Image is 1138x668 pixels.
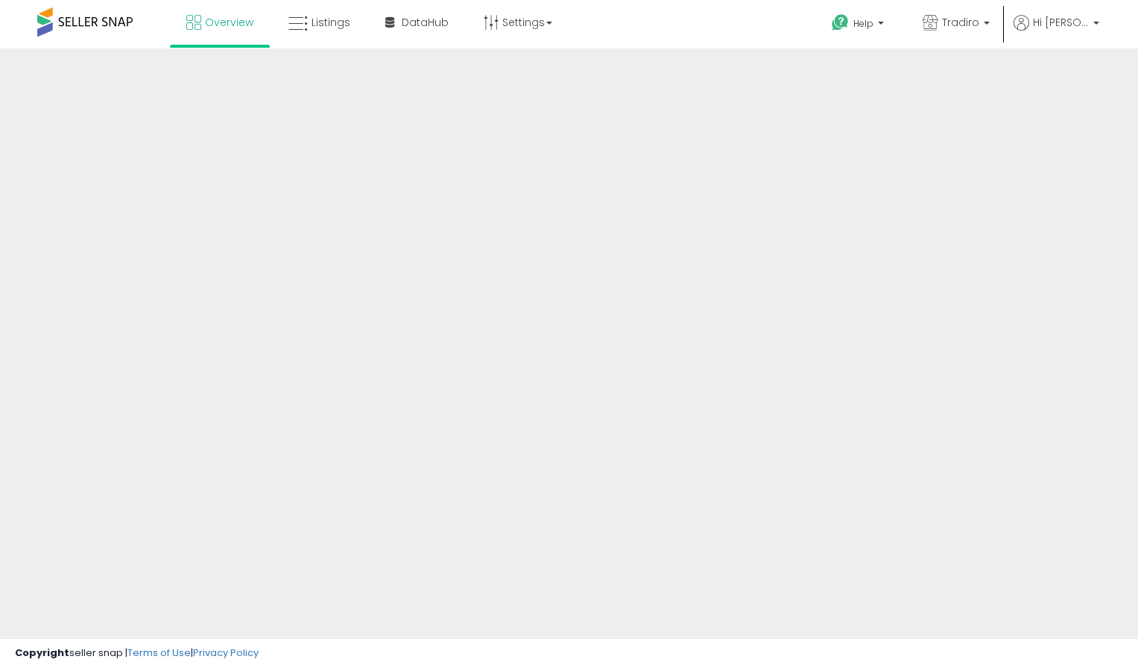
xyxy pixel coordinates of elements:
[1033,15,1089,30] span: Hi [PERSON_NAME]
[127,646,191,660] a: Terms of Use
[820,2,899,48] a: Help
[15,646,69,660] strong: Copyright
[853,17,873,30] span: Help
[1014,15,1099,48] a: Hi [PERSON_NAME]
[193,646,259,660] a: Privacy Policy
[205,15,253,30] span: Overview
[312,15,350,30] span: Listings
[402,15,449,30] span: DataHub
[942,15,979,30] span: Tradiro
[15,646,259,661] div: seller snap | |
[831,13,850,32] i: Get Help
